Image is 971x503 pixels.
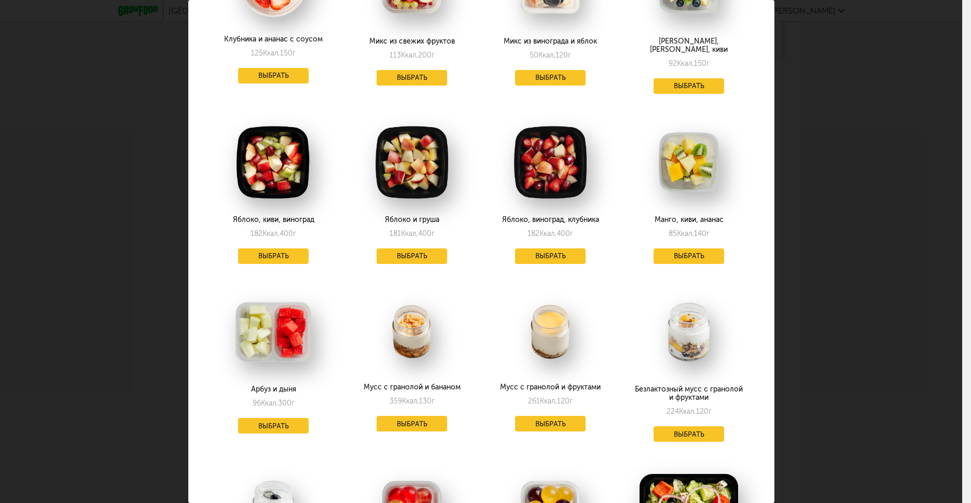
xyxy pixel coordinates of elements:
[377,248,447,264] button: Выбрать
[293,49,296,58] span: г
[224,126,323,199] img: big_MINa958LSNDpo5iu.png
[238,418,309,434] button: Выбрать
[355,37,468,46] div: Микс из свежих фруктов
[528,229,573,238] div: 182 400
[654,426,724,442] button: Выбрать
[632,37,745,54] div: [PERSON_NAME], [PERSON_NAME], киви
[363,296,461,367] img: big_GhQWN4RTi32mm7RY.png
[390,229,435,238] div: 181 400
[216,385,330,394] div: Арбуз и дыня
[640,126,738,199] img: big_qHlpWKeOgnqI2C5V.png
[363,126,461,199] img: big_zZs6VefFjDWRlPWn.png
[632,216,745,224] div: Манго, киви, ананас
[515,70,586,86] button: Выбрать
[530,51,571,60] div: 50 120
[632,385,745,402] div: Безлактозный мусс с гранолой и фруктами
[515,248,586,264] button: Выбрать
[216,35,330,44] div: Клубника и ананас с соусом
[501,126,600,199] img: big_sGXbMxqozOZZdViS.png
[654,248,724,264] button: Выбрать
[706,59,710,68] span: г
[292,399,295,408] span: г
[667,407,712,416] div: 224 120
[355,383,468,392] div: Мусс с гранолой и бананом
[570,397,573,406] span: г
[251,49,296,58] div: 125 150
[501,296,600,367] img: big_t6kzYlYtV5opjOIL.png
[432,51,435,60] span: г
[402,397,419,406] span: Ккал,
[677,59,694,68] span: Ккал,
[540,397,557,406] span: Ккал,
[669,229,710,238] div: 85 140
[528,397,573,406] div: 261 120
[570,229,573,238] span: г
[293,229,296,238] span: г
[261,399,278,408] span: Ккал,
[515,416,586,431] button: Выбрать
[654,78,724,94] button: Выбрать
[493,383,607,392] div: Мусс с гранолой и фруктами
[262,229,280,238] span: Ккал,
[238,68,309,83] button: Выбрать
[709,407,712,416] span: г
[390,51,435,60] div: 113 200
[432,397,435,406] span: г
[390,397,435,406] div: 359 130
[377,70,447,86] button: Выбрать
[401,229,418,238] span: Ккал,
[263,49,280,58] span: Ккал,
[238,248,309,264] button: Выбрать
[251,229,296,238] div: 182 400
[677,229,694,238] span: Ккал,
[640,296,738,369] img: big_HCeLvrq5ZuDW6KBV.png
[679,407,696,416] span: Ккал,
[539,229,557,238] span: Ккал,
[377,416,447,431] button: Выбрать
[669,59,710,68] div: 92 150
[706,229,710,238] span: г
[568,51,571,60] span: г
[253,399,295,408] div: 96 300
[493,37,607,46] div: Микс из винограда и яблок
[493,216,607,224] div: Яблоко, виноград, клубника
[224,296,323,369] img: big_bG3E2xa60teWYm2w.png
[355,216,468,224] div: Яблоко и груша
[432,229,435,238] span: г
[538,51,556,60] span: Ккал,
[216,216,330,224] div: Яблоко, киви, виноград
[401,51,418,60] span: Ккал,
